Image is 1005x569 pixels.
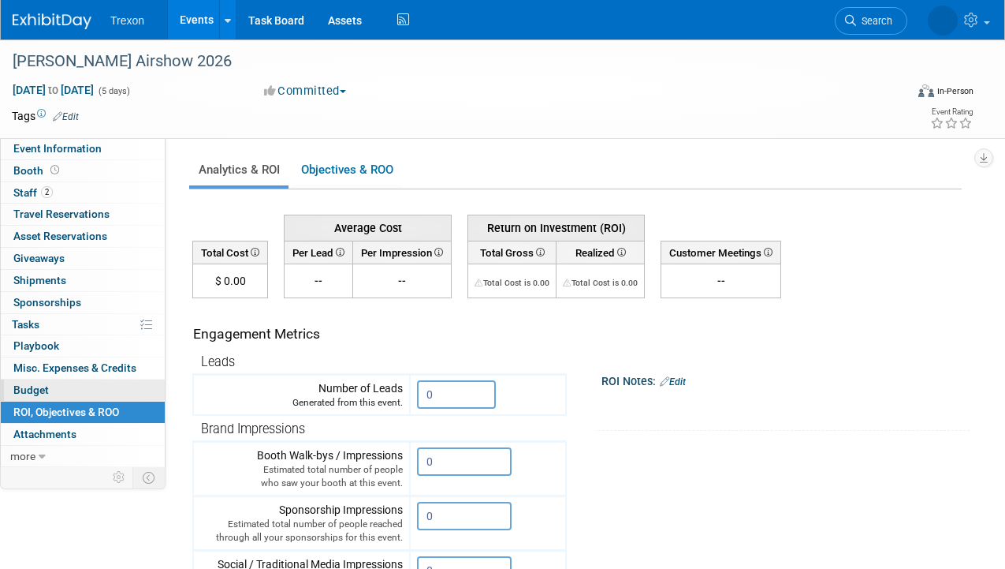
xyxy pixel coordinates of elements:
[285,241,353,264] th: Per Lead
[201,354,235,369] span: Leads
[13,164,62,177] span: Booth
[13,361,136,374] span: Misc. Expenses & Credits
[468,241,556,264] th: Total Gross
[13,142,102,155] span: Event Information
[193,324,560,344] div: Engagement Metrics
[13,384,49,396] span: Budget
[133,467,166,488] td: Toggle Event Tabs
[13,406,119,418] span: ROI, Objectives & ROO
[200,396,403,410] div: Generated from this event.
[468,215,645,241] th: Return on Investment (ROI)
[1,314,165,335] a: Tasks
[292,155,402,185] a: Objectives & ROO
[315,275,322,287] span: --
[936,85,973,97] div: In-Person
[201,421,305,436] span: Brand Impressions
[661,241,781,264] th: Customer Meetings
[193,241,268,264] th: Total Cost
[1,138,165,159] a: Event Information
[856,15,892,27] span: Search
[556,241,645,264] th: Realized
[13,252,65,264] span: Giveaways
[668,273,774,289] div: --
[1,226,165,247] a: Asset Reservations
[106,467,133,488] td: Personalize Event Tab Strip
[12,83,95,97] span: [DATE] [DATE]
[475,273,549,289] div: The Total Cost for this event needs to be greater than 0.00 in order for ROI to get calculated. S...
[189,155,288,185] a: Analytics & ROI
[13,208,110,220] span: Travel Reservations
[7,47,891,76] div: [PERSON_NAME] Airshow 2026
[918,84,934,97] img: Format-Inperson.png
[1,204,165,225] a: Travel Reservations
[12,318,39,331] span: Tasks
[53,111,79,122] a: Edit
[930,108,973,116] div: Event Rating
[928,6,958,36] img: Lexi Donnellan
[398,275,406,287] span: --
[833,82,973,106] div: Event Format
[47,164,62,176] span: Booth not reserved yet
[13,339,59,352] span: Playbook
[46,84,61,96] span: to
[1,357,165,379] a: Misc. Expenses & Credits
[563,273,638,289] div: The Total Cost for this event needs to be greater than 0.00 in order for ROI to get calculated. S...
[13,13,91,29] img: ExhibitDay
[1,292,165,313] a: Sponsorships
[601,369,970,390] div: ROI Notes:
[10,450,35,462] span: more
[1,160,165,182] a: Booth
[1,270,165,291] a: Shipments
[13,428,76,440] span: Attachments
[1,248,165,269] a: Giveaways
[200,463,403,490] div: Estimated total number of people who saw your booth at this event.
[835,7,907,35] a: Search
[193,264,268,298] td: $ 0.00
[1,335,165,357] a: Playbook
[1,424,165,445] a: Attachments
[13,296,81,309] span: Sponsorships
[200,380,403,410] div: Number of Leads
[12,108,79,124] td: Tags
[13,186,53,199] span: Staff
[97,86,130,96] span: (5 days)
[110,14,144,27] span: Trexon
[259,83,352,99] button: Committed
[1,402,165,423] a: ROI, Objectives & ROO
[660,376,686,387] a: Edit
[41,186,53,198] span: 2
[285,215,452,241] th: Average Cost
[200,447,403,490] div: Booth Walk-bys / Impressions
[1,446,165,467] a: more
[200,502,403,545] div: Sponsorship Impressions
[13,230,107,242] span: Asset Reservations
[1,380,165,401] a: Budget
[1,182,165,204] a: Staff2
[13,274,66,286] span: Shipments
[353,241,452,264] th: Per Impression
[200,518,403,545] div: Estimated total number of people reached through all your sponsorships for this event.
